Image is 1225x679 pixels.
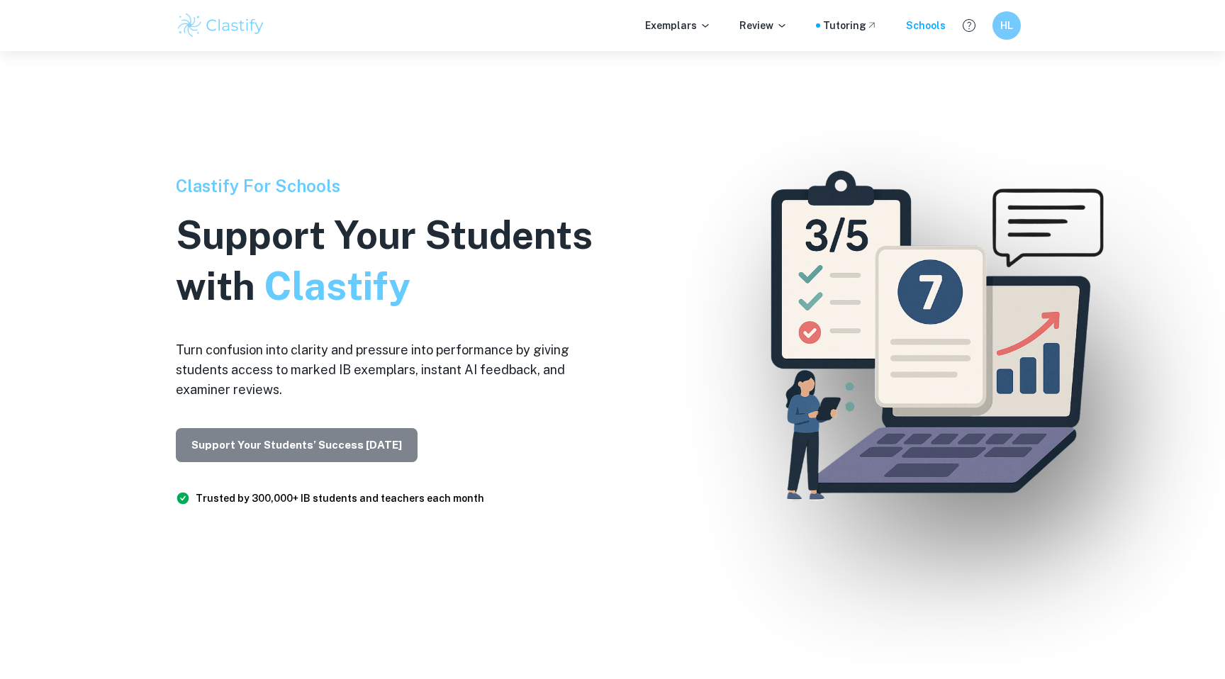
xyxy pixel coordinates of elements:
[906,18,946,33] a: Schools
[176,210,615,312] h1: Support Your Students with
[733,142,1127,537] img: Clastify For Schools Hero
[264,264,410,308] span: Clastify
[176,340,615,400] h6: Turn confusion into clarity and pressure into performance by giving students access to marked IB ...
[957,13,981,38] button: Help and Feedback
[645,18,711,33] p: Exemplars
[196,490,484,506] h6: Trusted by 300,000+ IB students and teachers each month
[176,11,266,40] img: Clastify logo
[176,428,418,462] button: Support Your Students’ Success [DATE]
[992,11,1021,40] button: HL
[739,18,788,33] p: Review
[176,173,615,198] h6: Clastify For Schools
[823,18,878,33] a: Tutoring
[999,18,1015,33] h6: HL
